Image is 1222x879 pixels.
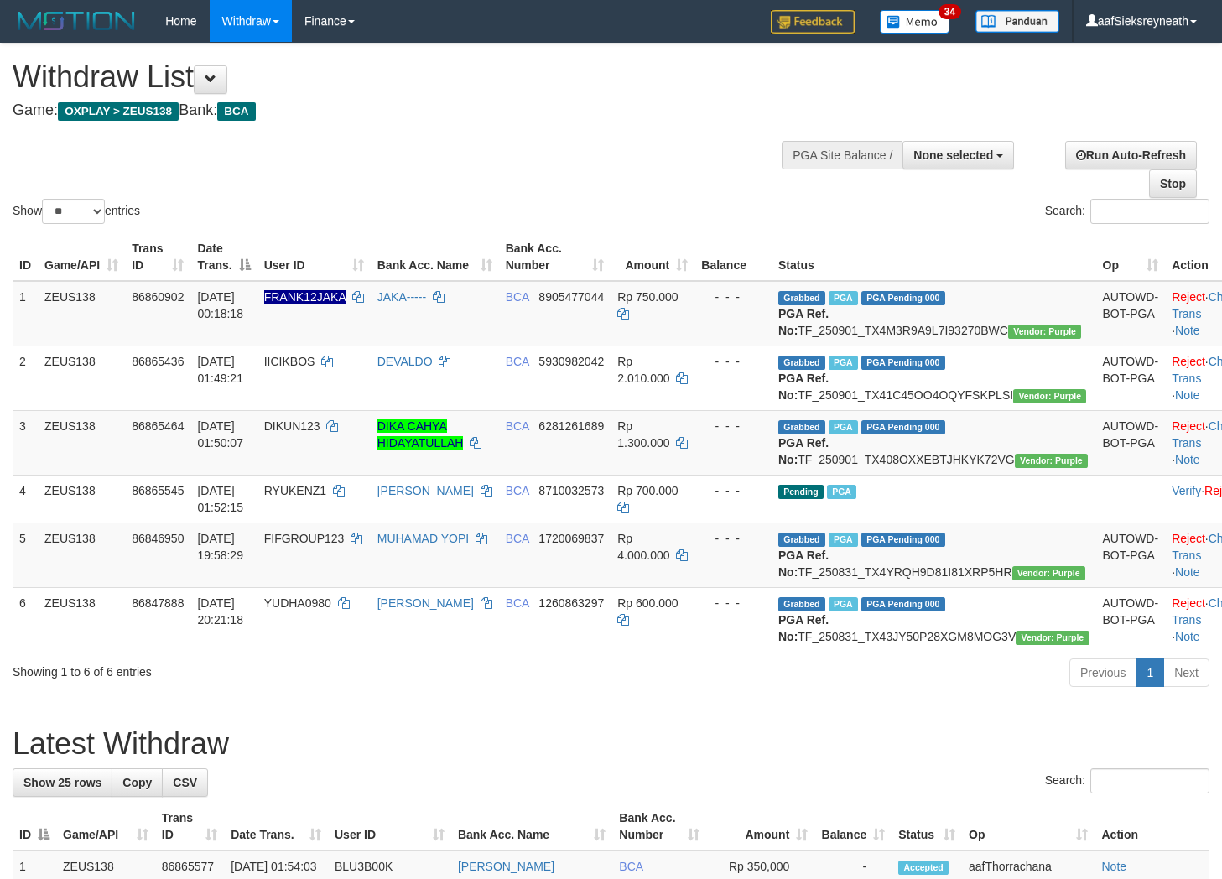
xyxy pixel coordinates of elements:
a: Note [1175,453,1200,466]
th: Bank Acc. Name: activate to sort column ascending [371,233,499,281]
label: Show entries [13,199,140,224]
th: Op: activate to sort column ascending [1096,233,1166,281]
span: PGA Pending [861,291,945,305]
a: Copy [112,768,163,797]
span: 86846950 [132,532,184,545]
td: ZEUS138 [38,587,125,652]
span: 86865464 [132,419,184,433]
td: 3 [13,410,38,475]
a: Reject [1172,419,1205,433]
h1: Withdraw List [13,60,798,94]
div: - - - [701,482,765,499]
a: JAKA----- [377,290,426,304]
a: Note [1175,324,1200,337]
td: TF_250831_TX43JY50P28XGM8MOG3V [772,587,1096,652]
th: Amount: activate to sort column ascending [611,233,694,281]
a: Reject [1172,290,1205,304]
th: Balance: activate to sort column ascending [814,803,892,850]
span: Vendor URL: https://trx4.1velocity.biz [1013,389,1086,403]
span: Show 25 rows [23,776,101,789]
span: Marked by aafpengsreynich [827,485,856,499]
h1: Latest Withdraw [13,727,1209,761]
a: Note [1175,565,1200,579]
span: Vendor URL: https://trx4.1velocity.biz [1008,325,1081,339]
th: Game/API: activate to sort column ascending [38,233,125,281]
td: TF_250901_TX408OXXEBTJHKYK72VG [772,410,1096,475]
a: [PERSON_NAME] [377,484,474,497]
a: Show 25 rows [13,768,112,797]
th: ID [13,233,38,281]
span: Vendor URL: https://trx4.1velocity.biz [1016,631,1089,645]
span: Nama rekening ada tanda titik/strip, harap diedit [264,290,346,304]
div: - - - [701,418,765,434]
span: PGA Pending [861,533,945,547]
b: PGA Ref. No: [778,549,829,579]
th: Balance [694,233,772,281]
span: Grabbed [778,291,825,305]
span: OXPLAY > ZEUS138 [58,102,179,121]
span: Copy 6281261689 to clipboard [538,419,604,433]
input: Search: [1090,768,1209,793]
span: None selected [913,148,993,162]
span: [DATE] 19:58:29 [197,532,243,562]
a: Note [1175,388,1200,402]
td: ZEUS138 [38,346,125,410]
span: Rp 700.000 [617,484,678,497]
img: panduan.png [975,10,1059,33]
span: 86847888 [132,596,184,610]
th: Status: activate to sort column ascending [892,803,962,850]
td: TF_250901_TX41C45OO4OQYFSKPLSI [772,346,1096,410]
a: [PERSON_NAME] [377,596,474,610]
select: Showentries [42,199,105,224]
th: User ID: activate to sort column ascending [257,233,371,281]
th: User ID: activate to sort column ascending [328,803,451,850]
th: Trans ID: activate to sort column ascending [155,803,224,850]
div: - - - [701,530,765,547]
input: Search: [1090,199,1209,224]
td: ZEUS138 [38,523,125,587]
b: PGA Ref. No: [778,372,829,402]
span: Copy [122,776,152,789]
label: Search: [1045,199,1209,224]
span: BCA [619,860,642,873]
span: Copy 8905477044 to clipboard [538,290,604,304]
a: Verify [1172,484,1201,497]
span: IICIKBOS [264,355,315,368]
th: Date Trans.: activate to sort column descending [190,233,257,281]
span: BCA [506,532,529,545]
span: Rp 600.000 [617,596,678,610]
span: Vendor URL: https://trx4.1velocity.biz [1015,454,1088,468]
td: 4 [13,475,38,523]
a: Reject [1172,596,1205,610]
span: BCA [506,419,529,433]
span: BCA [506,355,529,368]
td: 6 [13,587,38,652]
td: ZEUS138 [38,475,125,523]
span: Marked by aafnoeunsreypich [829,597,858,611]
span: Rp 4.000.000 [617,532,669,562]
span: [DATE] 00:18:18 [197,290,243,320]
span: Rp 750.000 [617,290,678,304]
b: PGA Ref. No: [778,613,829,643]
td: AUTOWD-BOT-PGA [1096,587,1166,652]
td: AUTOWD-BOT-PGA [1096,410,1166,475]
a: [PERSON_NAME] [458,860,554,873]
th: ID: activate to sort column descending [13,803,56,850]
div: - - - [701,595,765,611]
a: 1 [1136,658,1164,687]
div: PGA Site Balance / [782,141,902,169]
span: [DATE] 01:50:07 [197,419,243,450]
img: Button%20Memo.svg [880,10,950,34]
span: Marked by aafpengsreynich [829,420,858,434]
img: Feedback.jpg [771,10,855,34]
b: PGA Ref. No: [778,307,829,337]
td: AUTOWD-BOT-PGA [1096,346,1166,410]
a: Run Auto-Refresh [1065,141,1197,169]
span: BCA [506,290,529,304]
span: Copy 1260863297 to clipboard [538,596,604,610]
label: Search: [1045,768,1209,793]
span: CSV [173,776,197,789]
th: Action [1095,803,1209,850]
div: - - - [701,353,765,370]
th: Amount: activate to sort column ascending [706,803,815,850]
